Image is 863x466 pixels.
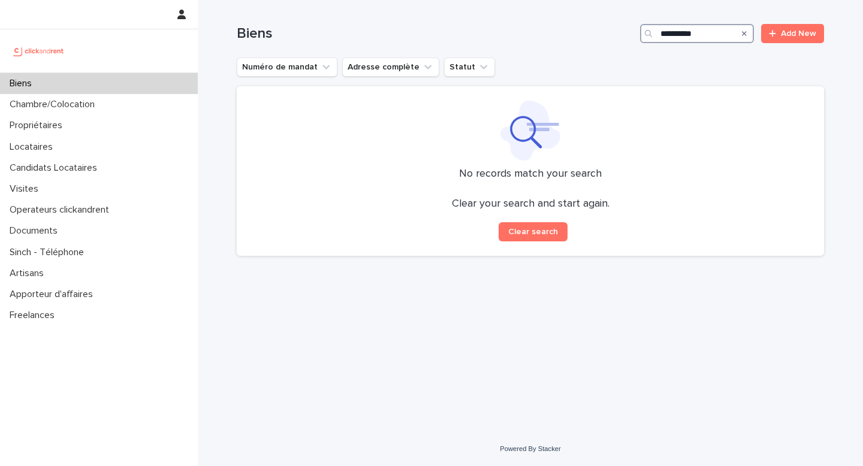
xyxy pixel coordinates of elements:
p: Operateurs clickandrent [5,204,119,216]
button: Numéro de mandat [237,58,337,77]
button: Statut [444,58,495,77]
p: Sinch - Téléphone [5,247,93,258]
input: Search [640,24,754,43]
button: Adresse complète [342,58,439,77]
p: Clear your search and start again. [452,198,609,211]
a: Add New [761,24,824,43]
p: Documents [5,225,67,237]
p: Propriétaires [5,120,72,131]
a: Powered By Stacker [500,445,560,452]
span: Add New [781,29,816,38]
p: Freelances [5,310,64,321]
p: No records match your search [251,168,810,181]
button: Clear search [499,222,568,241]
p: Biens [5,78,41,89]
p: Candidats Locataires [5,162,107,174]
img: UCB0brd3T0yccxBKYDjQ [10,39,68,63]
p: Artisans [5,268,53,279]
p: Apporteur d'affaires [5,289,102,300]
p: Chambre/Colocation [5,99,104,110]
p: Locataires [5,141,62,153]
p: Visites [5,183,48,195]
h1: Biens [237,25,635,43]
span: Clear search [508,228,558,236]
